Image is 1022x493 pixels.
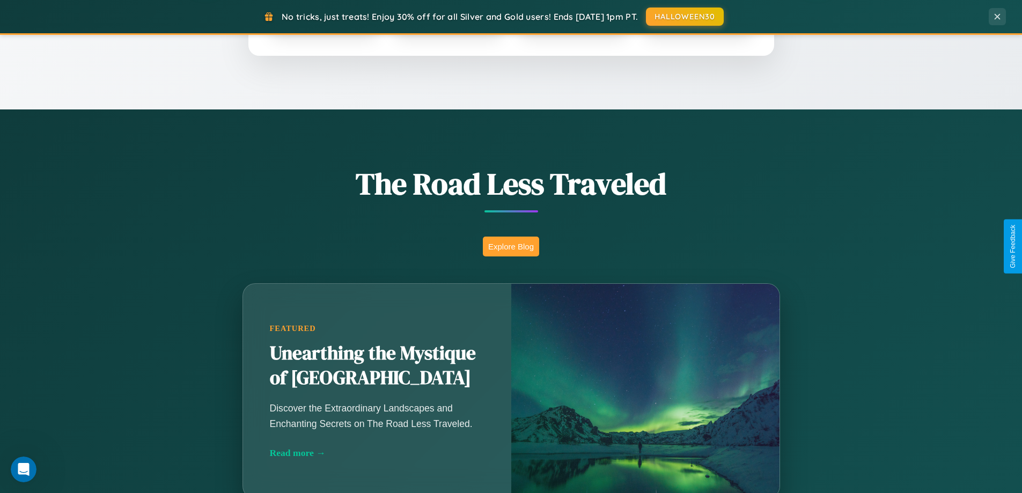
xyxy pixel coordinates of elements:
button: HALLOWEEN30 [646,8,724,26]
p: Discover the Extraordinary Landscapes and Enchanting Secrets on The Road Less Traveled. [270,401,484,431]
iframe: Intercom live chat [11,457,36,482]
h1: The Road Less Traveled [189,163,833,204]
h2: Unearthing the Mystique of [GEOGRAPHIC_DATA] [270,341,484,391]
div: Read more → [270,447,484,459]
button: Explore Blog [483,237,539,256]
div: Featured [270,324,484,333]
div: Give Feedback [1009,225,1017,268]
span: No tricks, just treats! Enjoy 30% off for all Silver and Gold users! Ends [DATE] 1pm PT. [282,11,638,22]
